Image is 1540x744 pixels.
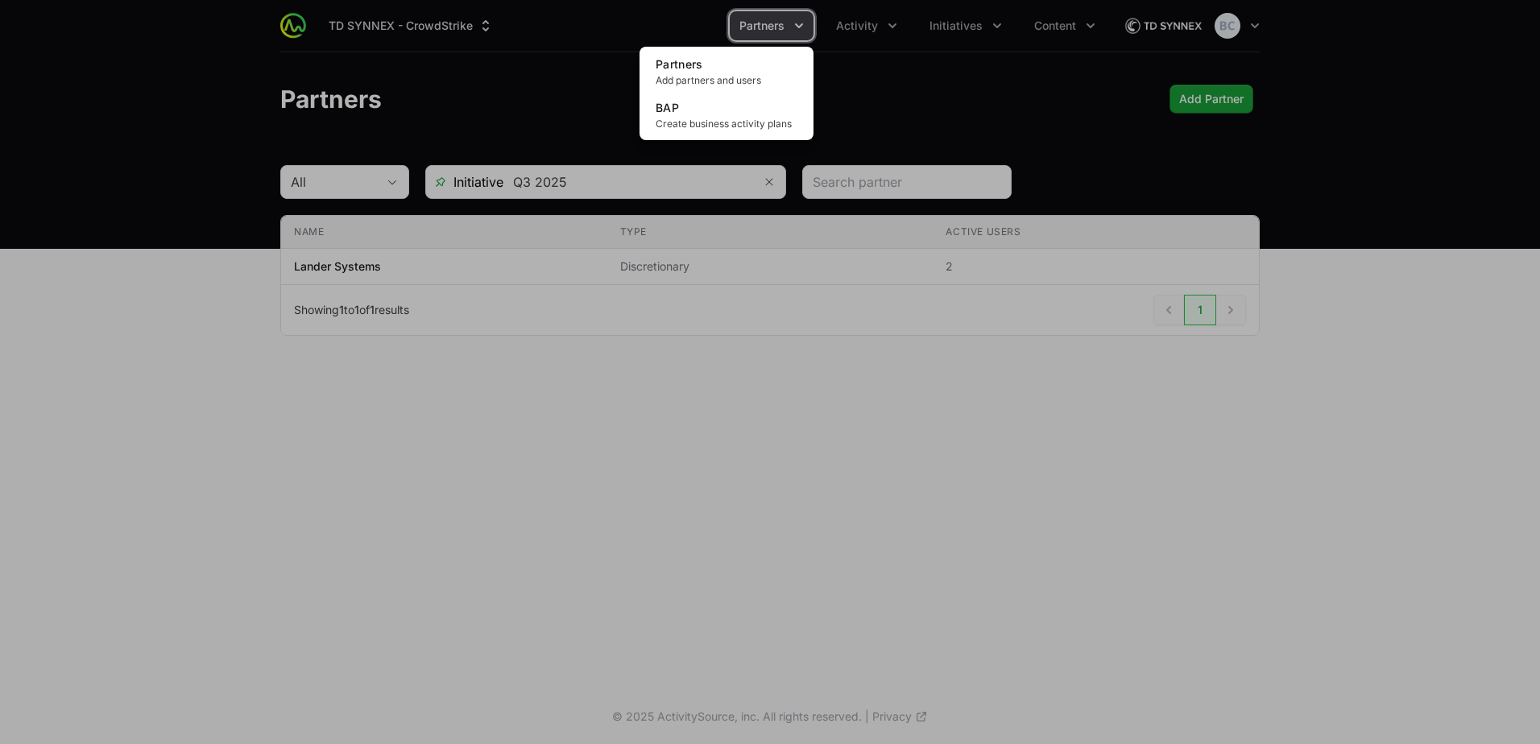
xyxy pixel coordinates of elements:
[656,118,797,130] span: Create business activity plans
[643,50,810,93] a: PartnersAdd partners and users
[656,57,703,71] span: Partners
[730,11,813,40] div: Partners menu
[306,11,1105,40] div: Main navigation
[656,74,797,87] span: Add partners and users
[643,93,810,137] a: BAPCreate business activity plans
[656,101,679,114] span: BAP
